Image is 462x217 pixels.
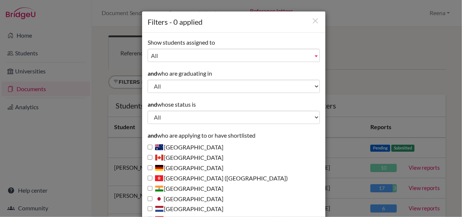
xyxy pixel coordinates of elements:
span: Hong Kong (China) [155,175,164,182]
span: Germany [155,165,164,171]
strong: and [148,70,157,77]
span: All [151,49,310,62]
input: [GEOGRAPHIC_DATA] [148,186,152,191]
span: Japan [155,196,164,202]
input: [GEOGRAPHIC_DATA] [148,165,152,170]
span: Australia [155,144,164,151]
input: [GEOGRAPHIC_DATA] [148,206,152,211]
label: [GEOGRAPHIC_DATA] ([GEOGRAPHIC_DATA]) [148,174,288,183]
strong: and [148,101,157,108]
label: Show students assigned to [148,38,215,47]
button: Close [311,16,320,26]
input: [GEOGRAPHIC_DATA] [148,196,152,201]
label: [GEOGRAPHIC_DATA] [148,164,223,172]
label: whose status is [148,100,196,109]
strong: and [148,132,157,139]
label: who are graduating in [148,69,212,78]
label: [GEOGRAPHIC_DATA] [148,195,223,203]
label: [GEOGRAPHIC_DATA] [148,205,223,213]
span: India [155,185,164,192]
input: [GEOGRAPHIC_DATA] ([GEOGRAPHIC_DATA]) [148,176,152,180]
input: [GEOGRAPHIC_DATA] [148,155,152,160]
h1: Filters - 0 applied [148,17,320,27]
span: Netherlands [155,206,164,212]
label: [GEOGRAPHIC_DATA] [148,185,223,193]
label: [GEOGRAPHIC_DATA] [148,143,223,152]
label: [GEOGRAPHIC_DATA] [148,154,223,162]
input: [GEOGRAPHIC_DATA] [148,145,152,149]
span: Canada [155,154,164,161]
